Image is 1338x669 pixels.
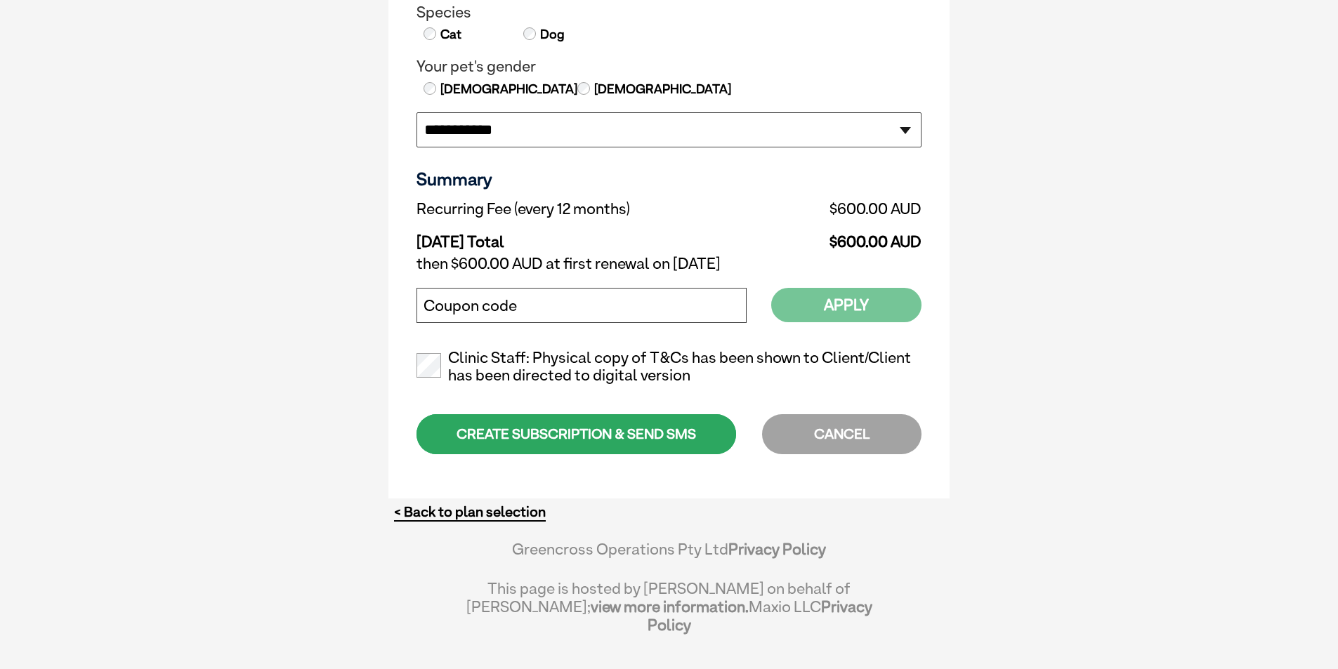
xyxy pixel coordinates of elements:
[417,58,921,76] legend: Your pet's gender
[417,414,736,454] div: CREATE SUBSCRIPTION & SEND SMS
[417,197,767,222] td: Recurring Fee (every 12 months)
[466,572,872,634] div: This page is hosted by [PERSON_NAME] on behalf of [PERSON_NAME]; Maxio LLC
[417,353,441,378] input: Clinic Staff: Physical copy of T&Cs has been shown to Client/Client has been directed to digital ...
[771,288,921,322] button: Apply
[417,4,921,22] legend: Species
[648,597,872,634] a: Privacy Policy
[424,297,517,315] label: Coupon code
[591,597,749,616] a: view more information.
[394,503,546,521] a: < Back to plan selection
[417,222,767,251] td: [DATE] Total
[417,251,921,277] td: then $600.00 AUD at first renewal on [DATE]
[767,197,921,222] td: $600.00 AUD
[466,540,872,572] div: Greencross Operations Pty Ltd
[417,168,921,190] h3: Summary
[417,349,921,385] label: Clinic Staff: Physical copy of T&Cs has been shown to Client/Client has been directed to digital ...
[728,540,826,558] a: Privacy Policy
[767,222,921,251] td: $600.00 AUD
[762,414,921,454] div: CANCEL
